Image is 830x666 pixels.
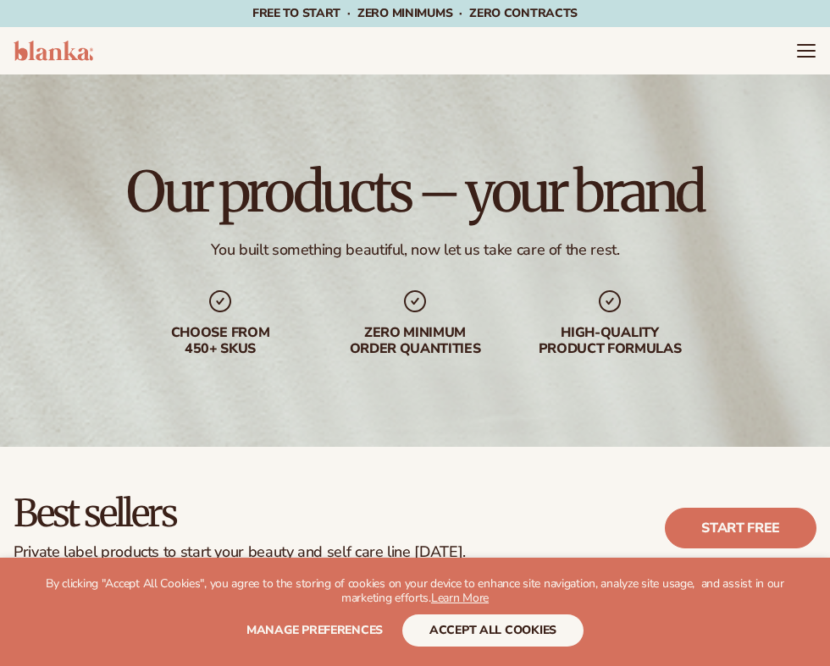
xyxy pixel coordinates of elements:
[330,325,500,357] div: Zero minimum order quantities
[34,577,796,606] p: By clicking "Accept All Cookies", you agree to the storing of cookies on your device to enhance s...
[796,41,816,61] summary: Menu
[246,622,383,638] span: Manage preferences
[246,614,383,647] button: Manage preferences
[211,240,620,260] div: You built something beautiful, now let us take care of the rest.
[402,614,584,647] button: accept all cookies
[665,508,816,548] a: Start free
[525,325,694,357] div: High-quality product formulas
[252,5,578,21] span: Free to start · ZERO minimums · ZERO contracts
[14,543,466,562] div: Private label products to start your beauty and self care line [DATE].
[136,325,305,357] div: Choose from 450+ Skus
[14,41,93,61] img: logo
[126,164,703,220] h1: Our products – your brand
[14,494,466,533] h2: Best sellers
[431,590,489,606] a: Learn More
